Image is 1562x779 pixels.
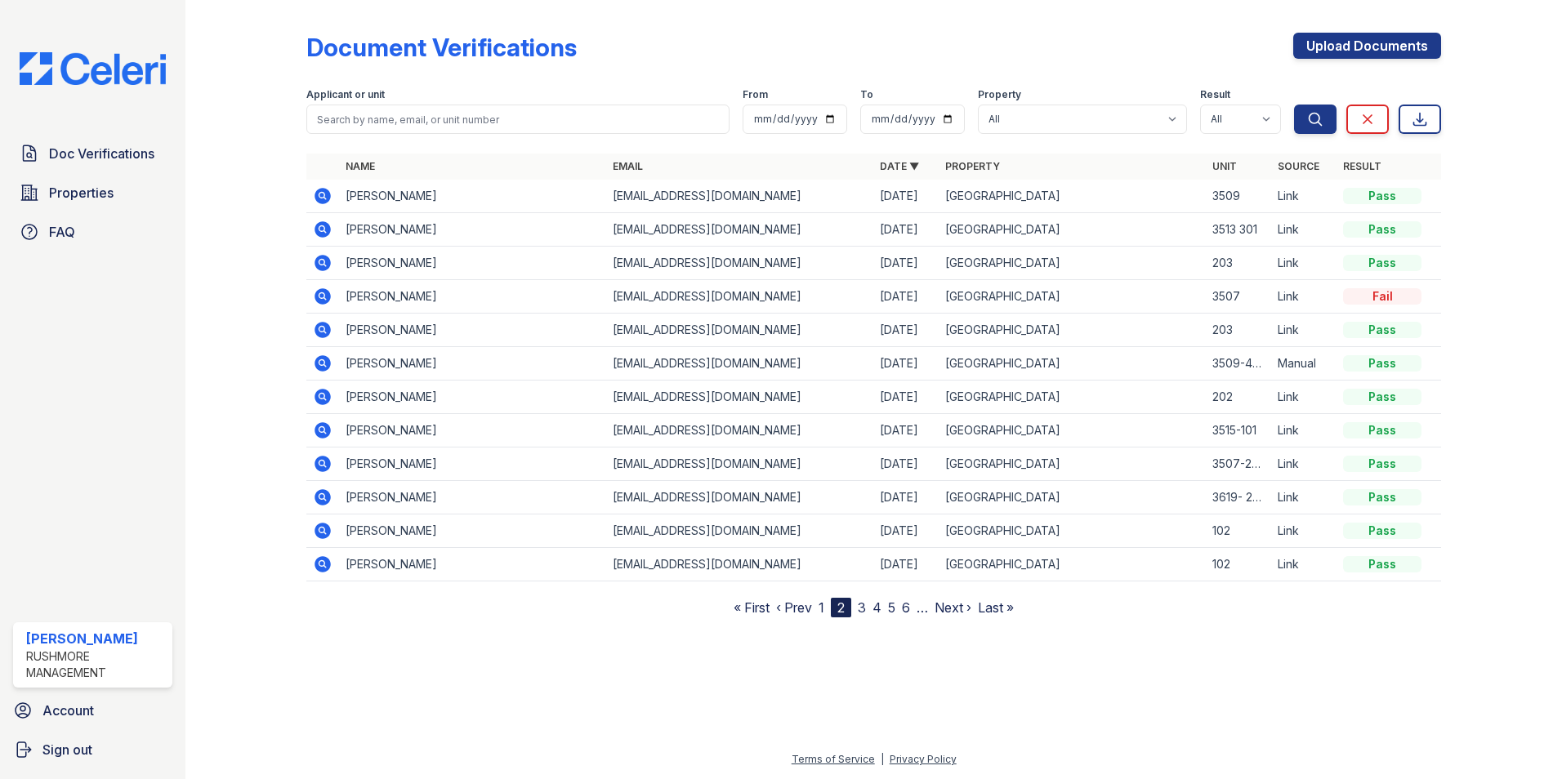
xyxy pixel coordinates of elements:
[1343,456,1421,472] div: Pass
[978,88,1021,101] label: Property
[306,33,577,62] div: Document Verifications
[945,160,1000,172] a: Property
[1271,213,1337,247] td: Link
[873,414,939,447] td: [DATE]
[1343,255,1421,271] div: Pass
[776,599,812,616] a: ‹ Prev
[339,481,606,514] td: [PERSON_NAME]
[734,599,770,616] a: « First
[339,447,606,481] td: [PERSON_NAME]
[1271,548,1337,581] td: Link
[49,183,114,203] span: Properties
[26,648,166,681] div: Rushmore Management
[1206,381,1271,414] td: 202
[873,213,939,247] td: [DATE]
[7,52,179,85] img: CE_Logo_Blue-a8612792a0a2168367f1c8372b55b34899dd931a85d93a1a3d3e32e68fde9ad4.png
[1271,247,1337,280] td: Link
[1343,288,1421,305] div: Fail
[339,180,606,213] td: [PERSON_NAME]
[873,247,939,280] td: [DATE]
[1206,414,1271,447] td: 3515-101
[939,314,1206,347] td: [GEOGRAPHIC_DATA]
[872,599,881,616] a: 4
[606,514,873,548] td: [EMAIL_ADDRESS][DOMAIN_NAME]
[860,88,873,101] label: To
[1343,389,1421,405] div: Pass
[939,347,1206,381] td: [GEOGRAPHIC_DATA]
[1206,180,1271,213] td: 3509
[873,447,939,481] td: [DATE]
[881,753,884,765] div: |
[606,314,873,347] td: [EMAIL_ADDRESS][DOMAIN_NAME]
[346,160,375,172] a: Name
[1343,188,1421,204] div: Pass
[902,599,910,616] a: 6
[873,481,939,514] td: [DATE]
[606,247,873,280] td: [EMAIL_ADDRESS][DOMAIN_NAME]
[13,137,172,170] a: Doc Verifications
[26,629,166,648] div: [PERSON_NAME]
[606,481,873,514] td: [EMAIL_ADDRESS][DOMAIN_NAME]
[1271,481,1337,514] td: Link
[1343,523,1421,539] div: Pass
[1212,160,1237,172] a: Unit
[1206,213,1271,247] td: 3513 301
[606,381,873,414] td: [EMAIL_ADDRESS][DOMAIN_NAME]
[1271,314,1337,347] td: Link
[606,213,873,247] td: [EMAIL_ADDRESS][DOMAIN_NAME]
[339,247,606,280] td: [PERSON_NAME]
[873,180,939,213] td: [DATE]
[606,180,873,213] td: [EMAIL_ADDRESS][DOMAIN_NAME]
[1206,314,1271,347] td: 203
[306,88,385,101] label: Applicant or unit
[1206,347,1271,381] td: 3509-404
[606,447,873,481] td: [EMAIL_ADDRESS][DOMAIN_NAME]
[1343,221,1421,238] div: Pass
[939,280,1206,314] td: [GEOGRAPHIC_DATA]
[939,247,1206,280] td: [GEOGRAPHIC_DATA]
[873,548,939,581] td: [DATE]
[1206,247,1271,280] td: 203
[1343,322,1421,338] div: Pass
[606,548,873,581] td: [EMAIL_ADDRESS][DOMAIN_NAME]
[888,599,895,616] a: 5
[831,598,851,617] div: 2
[939,414,1206,447] td: [GEOGRAPHIC_DATA]
[939,381,1206,414] td: [GEOGRAPHIC_DATA]
[873,314,939,347] td: [DATE]
[939,180,1206,213] td: [GEOGRAPHIC_DATA]
[1278,160,1319,172] a: Source
[13,176,172,209] a: Properties
[873,514,939,548] td: [DATE]
[49,222,75,242] span: FAQ
[1206,447,1271,481] td: 3507-203
[339,347,606,381] td: [PERSON_NAME]
[42,701,94,720] span: Account
[606,347,873,381] td: [EMAIL_ADDRESS][DOMAIN_NAME]
[7,733,179,766] button: Sign out
[1206,514,1271,548] td: 102
[1343,489,1421,505] div: Pass
[339,314,606,347] td: [PERSON_NAME]
[613,160,643,172] a: Email
[606,414,873,447] td: [EMAIL_ADDRESS][DOMAIN_NAME]
[306,105,730,134] input: Search by name, email, or unit number
[1206,548,1271,581] td: 102
[1293,33,1441,59] a: Upload Documents
[939,548,1206,581] td: [GEOGRAPHIC_DATA]
[939,481,1206,514] td: [GEOGRAPHIC_DATA]
[1206,280,1271,314] td: 3507
[1271,381,1337,414] td: Link
[339,414,606,447] td: [PERSON_NAME]
[1343,422,1421,438] div: Pass
[858,599,866,616] a: 3
[939,514,1206,548] td: [GEOGRAPHIC_DATA]
[1206,481,1271,514] td: 3619- 204
[13,216,172,248] a: FAQ
[1343,355,1421,372] div: Pass
[1343,556,1421,572] div: Pass
[1271,414,1337,447] td: Link
[339,514,606,548] td: [PERSON_NAME]
[935,599,971,616] a: Next ›
[1271,447,1337,481] td: Link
